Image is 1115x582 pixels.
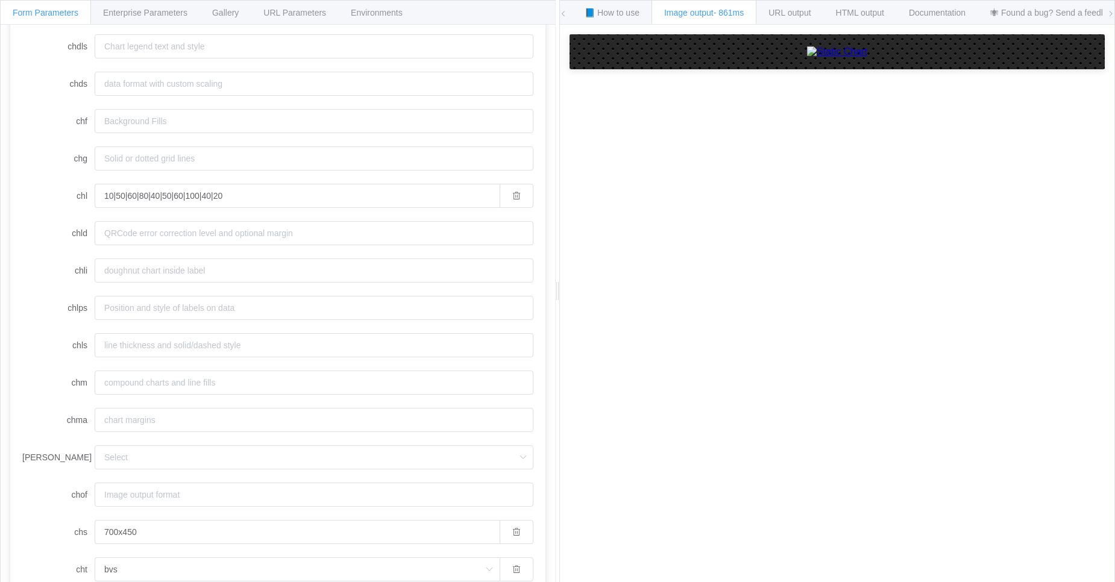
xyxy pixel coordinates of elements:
[768,8,811,17] span: URL output
[807,46,867,57] img: Static Chart
[22,34,95,58] label: chdls
[714,8,744,17] span: - 861ms
[95,146,533,171] input: Solid or dotted grid lines
[95,520,500,544] input: Chart size (<width>x<height>)
[95,371,533,395] input: compound charts and line fills
[351,8,403,17] span: Environments
[95,221,533,245] input: QRCode error correction level and optional margin
[22,258,95,283] label: chli
[95,109,533,133] input: Background Fills
[263,8,326,17] span: URL Parameters
[22,408,95,432] label: chma
[582,46,1093,57] a: Static Chart
[585,8,639,17] span: 📘 How to use
[22,72,95,96] label: chds
[95,34,533,58] input: Chart legend text and style
[95,258,533,283] input: doughnut chart inside label
[22,184,95,208] label: chl
[22,483,95,507] label: chof
[22,221,95,245] label: chld
[909,8,966,17] span: Documentation
[95,445,533,469] input: Select
[95,333,533,357] input: line thickness and solid/dashed style
[22,146,95,171] label: chg
[103,8,187,17] span: Enterprise Parameters
[13,8,78,17] span: Form Parameters
[22,109,95,133] label: chf
[22,333,95,357] label: chls
[664,8,744,17] span: Image output
[95,72,533,96] input: data format with custom scaling
[95,296,533,320] input: Position and style of labels on data
[95,483,533,507] input: Image output format
[95,408,533,432] input: chart margins
[212,8,239,17] span: Gallery
[22,557,95,581] label: cht
[22,296,95,320] label: chlps
[22,371,95,395] label: chm
[22,445,95,469] label: [PERSON_NAME]
[22,520,95,544] label: chs
[836,8,884,17] span: HTML output
[95,184,500,208] input: bar, pie slice, doughnut slice and polar slice chart labels
[95,557,500,581] input: Select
